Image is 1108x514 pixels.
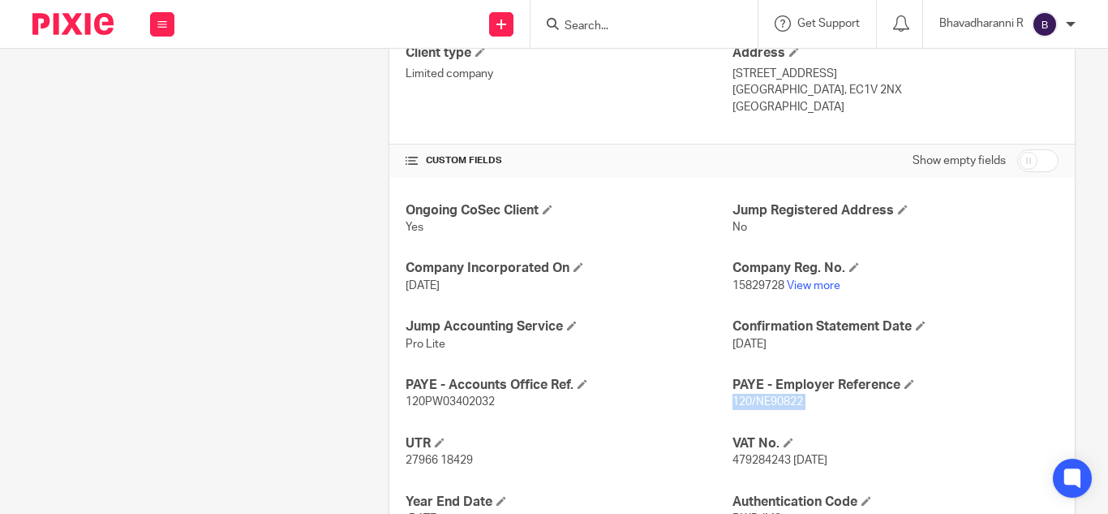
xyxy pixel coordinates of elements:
span: Yes [406,222,423,233]
h4: UTR [406,435,732,452]
span: Pro Lite [406,339,445,350]
span: 27966 18429 [406,455,473,466]
h4: Authentication Code [732,494,1059,511]
span: Get Support [797,18,860,29]
p: [GEOGRAPHIC_DATA] [732,99,1059,115]
span: 479284243 [DATE] [732,455,827,466]
h4: VAT No. [732,435,1059,452]
h4: Jump Registered Address [732,202,1059,219]
span: 15829728 [732,280,784,292]
h4: Year End Date [406,494,732,511]
p: Bhavadharanni R [939,15,1024,32]
span: 120PW03402032 [406,396,495,408]
p: [GEOGRAPHIC_DATA], EC1V 2NX [732,82,1059,98]
h4: Jump Accounting Service [406,318,732,335]
img: Pixie [32,13,114,35]
label: Show empty fields [913,153,1006,169]
h4: PAYE - Accounts Office Ref. [406,377,732,394]
span: 120/NE90822 [732,396,803,408]
img: svg%3E [1032,11,1058,37]
h4: Company Incorporated On [406,260,732,277]
p: [STREET_ADDRESS] [732,66,1059,82]
span: No [732,222,747,233]
h4: CUSTOM FIELDS [406,154,732,167]
input: Search [563,19,709,34]
h4: Address [732,45,1059,62]
h4: Client type [406,45,732,62]
h4: Confirmation Statement Date [732,318,1059,335]
a: View more [787,280,840,292]
p: Limited company [406,66,732,82]
h4: Ongoing CoSec Client [406,202,732,219]
h4: PAYE - Employer Reference [732,377,1059,394]
h4: Company Reg. No. [732,260,1059,277]
span: [DATE] [732,339,767,350]
span: [DATE] [406,280,440,292]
